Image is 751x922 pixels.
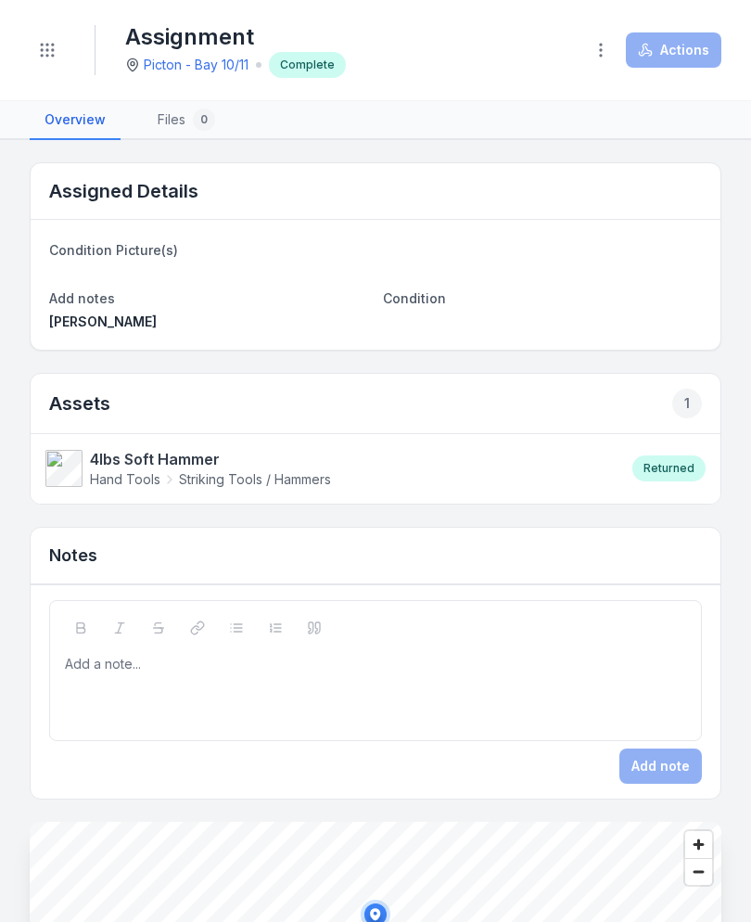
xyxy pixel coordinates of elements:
[143,101,230,140] a: Files0
[49,242,178,258] span: Condition Picture(s)
[30,101,121,140] a: Overview
[49,314,157,329] span: [PERSON_NAME]
[90,448,331,470] strong: 4lbs Soft Hammer
[672,389,702,418] div: 1
[49,543,97,569] h3: Notes
[193,109,215,131] div: 0
[685,858,712,885] button: Zoom out
[632,455,706,481] div: Returned
[269,52,346,78] div: Complete
[383,290,446,306] span: Condition
[45,448,614,489] a: 4lbs Soft HammerHand ToolsStriking Tools / Hammers
[49,389,702,418] h2: Assets
[49,178,198,204] h2: Assigned Details
[30,32,65,68] button: Toggle navigation
[144,56,248,74] a: Picton - Bay 10/11
[179,470,331,489] span: Striking Tools / Hammers
[685,831,712,858] button: Zoom in
[125,22,346,52] h1: Assignment
[90,470,160,489] span: Hand Tools
[49,290,115,306] span: Add notes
